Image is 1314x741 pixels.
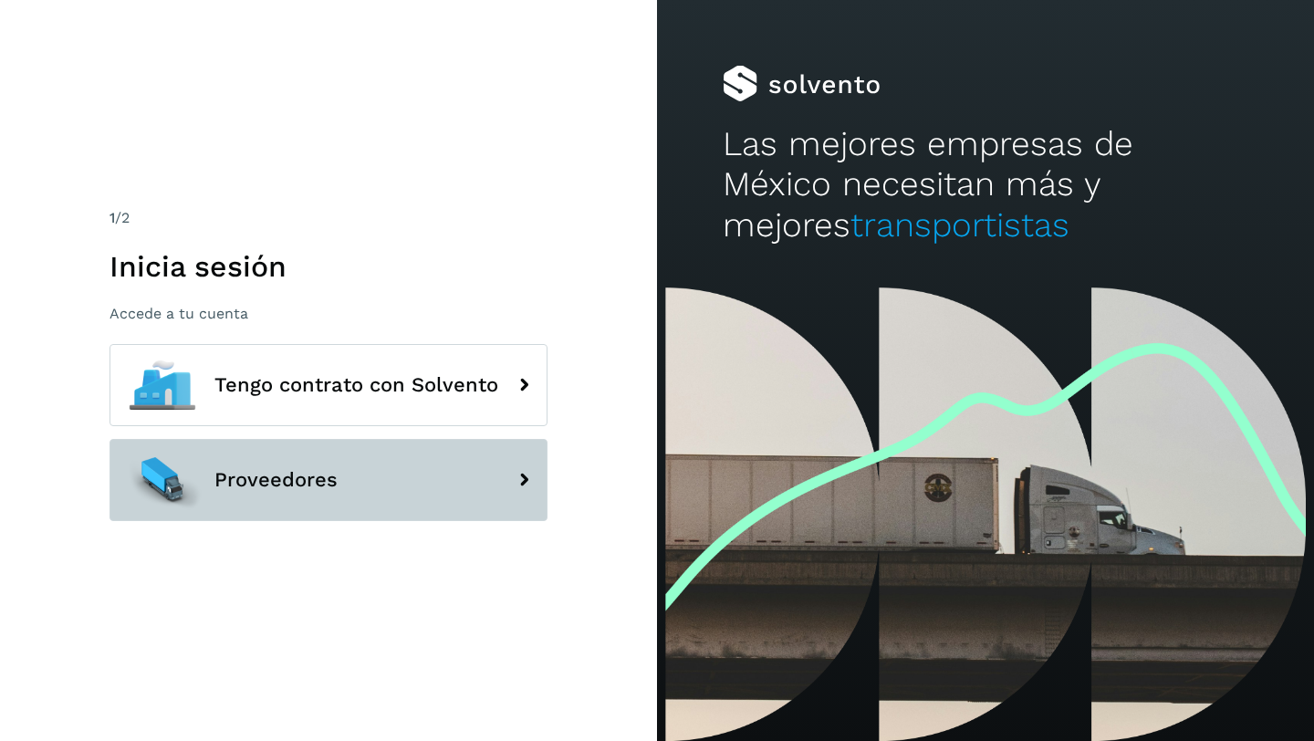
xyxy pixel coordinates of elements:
h2: Las mejores empresas de México necesitan más y mejores [723,124,1248,245]
button: Tengo contrato con Solvento [109,344,547,426]
span: 1 [109,209,115,226]
span: Tengo contrato con Solvento [214,374,498,396]
h1: Inicia sesión [109,249,547,284]
p: Accede a tu cuenta [109,305,547,322]
button: Proveedores [109,439,547,521]
span: transportistas [850,205,1069,245]
span: Proveedores [214,469,338,491]
div: /2 [109,207,547,229]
